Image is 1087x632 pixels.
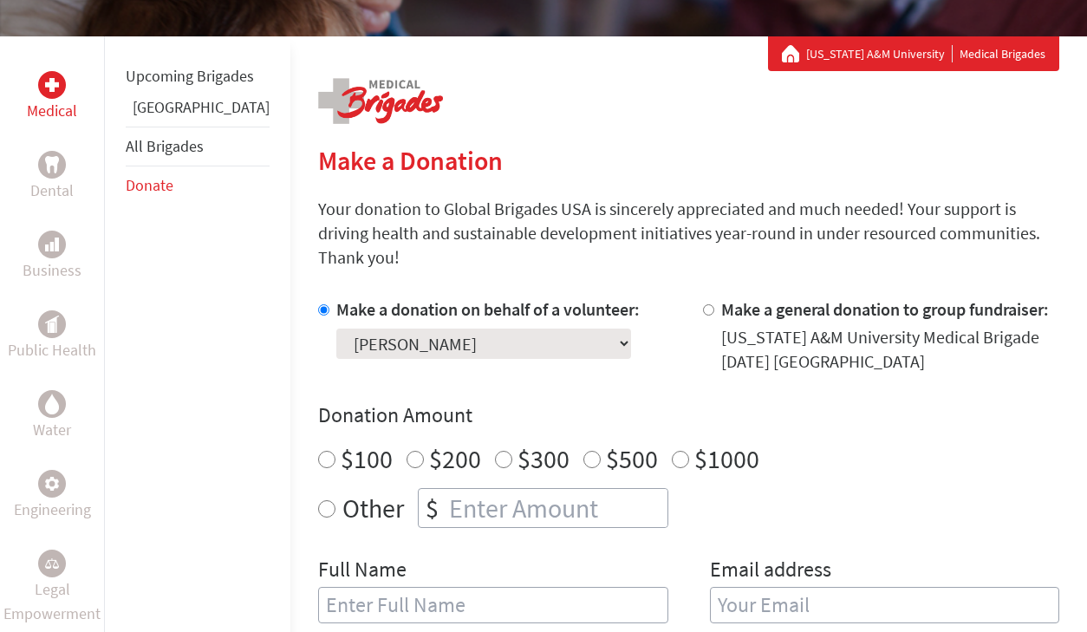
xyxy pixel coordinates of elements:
[45,156,59,173] img: Dental
[8,338,96,362] p: Public Health
[45,558,59,569] img: Legal Empowerment
[318,401,1059,429] h4: Donation Amount
[341,442,393,475] label: $100
[14,498,91,522] p: Engineering
[606,442,658,475] label: $500
[126,136,204,156] a: All Brigades
[38,310,66,338] div: Public Health
[126,175,173,195] a: Donate
[126,57,270,95] li: Upcoming Brigades
[126,95,270,127] li: Panama
[33,418,71,442] p: Water
[336,298,640,320] label: Make a donation on behalf of a volunteer:
[694,442,759,475] label: $1000
[318,145,1059,176] h2: Make a Donation
[710,587,1060,623] input: Your Email
[126,127,270,166] li: All Brigades
[38,71,66,99] div: Medical
[23,231,81,283] a: BusinessBusiness
[318,556,407,587] label: Full Name
[3,577,101,626] p: Legal Empowerment
[721,325,1060,374] div: [US_STATE] A&M University Medical Brigade [DATE] [GEOGRAPHIC_DATA]
[721,298,1049,320] label: Make a general donation to group fundraiser:
[45,477,59,491] img: Engineering
[133,97,270,117] a: [GEOGRAPHIC_DATA]
[27,99,77,123] p: Medical
[38,151,66,179] div: Dental
[23,258,81,283] p: Business
[517,442,570,475] label: $300
[30,179,74,203] p: Dental
[38,390,66,418] div: Water
[419,489,446,527] div: $
[710,556,831,587] label: Email address
[429,442,481,475] label: $200
[38,470,66,498] div: Engineering
[318,587,668,623] input: Enter Full Name
[782,45,1045,62] div: Medical Brigades
[30,151,74,203] a: DentalDental
[126,66,254,86] a: Upcoming Brigades
[45,394,59,414] img: Water
[318,197,1059,270] p: Your donation to Global Brigades USA is sincerely appreciated and much needed! Your support is dr...
[45,78,59,92] img: Medical
[318,78,443,124] img: logo-medical.png
[126,166,270,205] li: Donate
[27,71,77,123] a: MedicalMedical
[45,238,59,251] img: Business
[8,310,96,362] a: Public HealthPublic Health
[446,489,667,527] input: Enter Amount
[806,45,953,62] a: [US_STATE] A&M University
[38,550,66,577] div: Legal Empowerment
[3,550,101,626] a: Legal EmpowermentLegal Empowerment
[38,231,66,258] div: Business
[14,470,91,522] a: EngineeringEngineering
[33,390,71,442] a: WaterWater
[45,316,59,333] img: Public Health
[342,488,404,528] label: Other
